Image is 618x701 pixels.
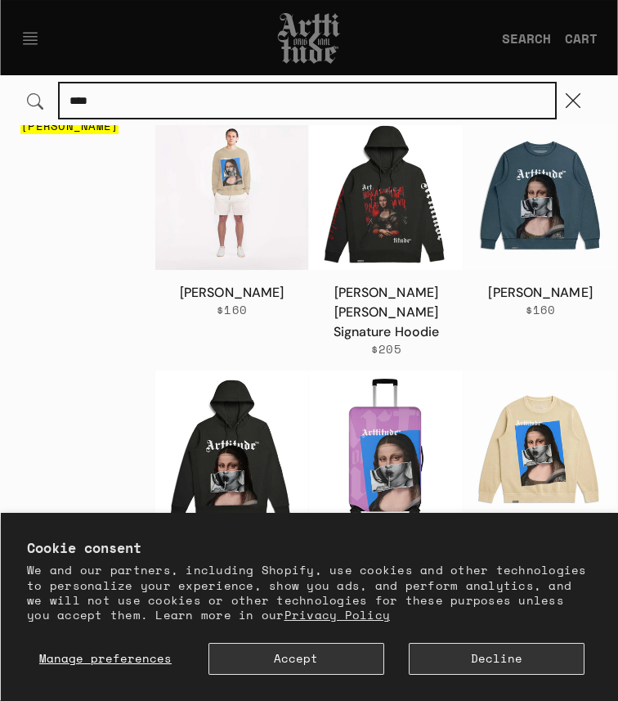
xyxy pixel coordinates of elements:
[309,116,463,270] a: Mona Lisa Signature HoodieMona Lisa Signature Hoodie
[371,342,401,357] span: $205
[463,116,617,270] img: Mona Lisa Terry Crewneck
[488,284,592,301] a: [PERSON_NAME]
[155,116,309,270] a: Mona Lisa Terry CrewneckMona Lisa Terry Crewneck
[27,563,593,622] p: We and our partners, including Shopify, use cookies and other technologies to personalize your ex...
[309,371,463,524] a: Mona Lisa Luggage CoverMona Lisa Luggage Cover
[284,606,391,623] a: Privacy Policy
[60,83,555,118] input: Search...
[526,303,556,317] span: $160
[309,116,463,270] img: Mona Lisa Signature Hoodie
[409,643,584,675] button: Decline
[155,371,309,524] img: Mona Lisa Signature Hoodie
[27,643,184,675] button: Manage preferences
[217,303,247,317] span: $160
[555,83,591,119] button: Close
[463,116,617,270] a: Mona Lisa Terry CrewneckMona Lisa Terry Crewneck
[39,649,172,667] span: Manage preferences
[180,284,284,301] a: [PERSON_NAME]
[208,643,384,675] button: Accept
[463,371,617,524] img: Mona Lisa Terry Crewneck
[27,539,593,557] h2: Cookie consent
[155,371,309,524] a: Mona Lisa Signature HoodieMona Lisa Signature Hoodie
[334,284,440,340] a: [PERSON_NAME] [PERSON_NAME] Signature Hoodie
[309,371,463,524] img: Mona Lisa Luggage Cover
